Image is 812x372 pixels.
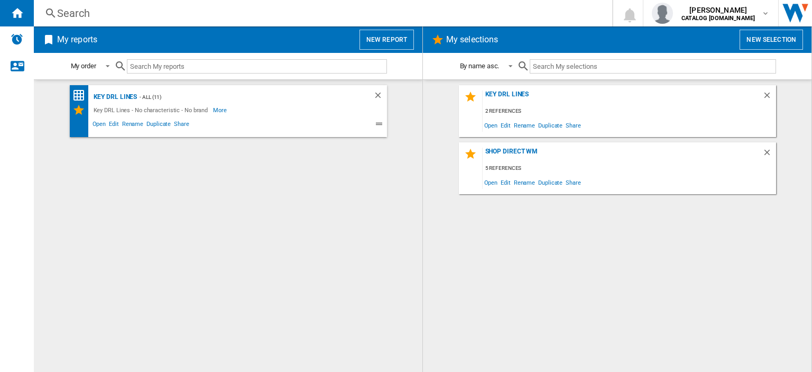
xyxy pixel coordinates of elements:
[512,175,537,189] span: Rename
[91,104,214,116] div: Key DRL Lines - No characteristic - No brand
[564,175,583,189] span: Share
[373,90,387,104] div: Delete
[11,33,23,46] img: alerts-logo.svg
[121,119,145,132] span: Rename
[681,15,755,22] b: CATALOG [DOMAIN_NAME]
[483,162,776,175] div: 5 references
[72,104,91,116] div: My Selections
[499,118,512,132] span: Edit
[172,119,191,132] span: Share
[530,59,776,74] input: Search My selections
[91,119,108,132] span: Open
[213,104,228,116] span: More
[483,118,500,132] span: Open
[72,89,91,102] div: Price Matrix
[127,59,387,74] input: Search My reports
[460,62,500,70] div: By name asc.
[652,3,673,24] img: profile.jpg
[499,175,512,189] span: Edit
[512,118,537,132] span: Rename
[762,90,776,105] div: Delete
[740,30,803,50] button: New selection
[537,118,564,132] span: Duplicate
[107,119,121,132] span: Edit
[483,105,776,118] div: 2 references
[359,30,414,50] button: New report
[145,119,172,132] span: Duplicate
[71,62,96,70] div: My order
[762,148,776,162] div: Delete
[91,90,137,104] div: Key DRL Lines
[681,5,755,15] span: [PERSON_NAME]
[483,175,500,189] span: Open
[137,90,352,104] div: - ALL (11)
[537,175,564,189] span: Duplicate
[55,30,99,50] h2: My reports
[483,148,762,162] div: Shop Direct WM
[444,30,500,50] h2: My selections
[57,6,585,21] div: Search
[564,118,583,132] span: Share
[483,90,762,105] div: Key DRL Lines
